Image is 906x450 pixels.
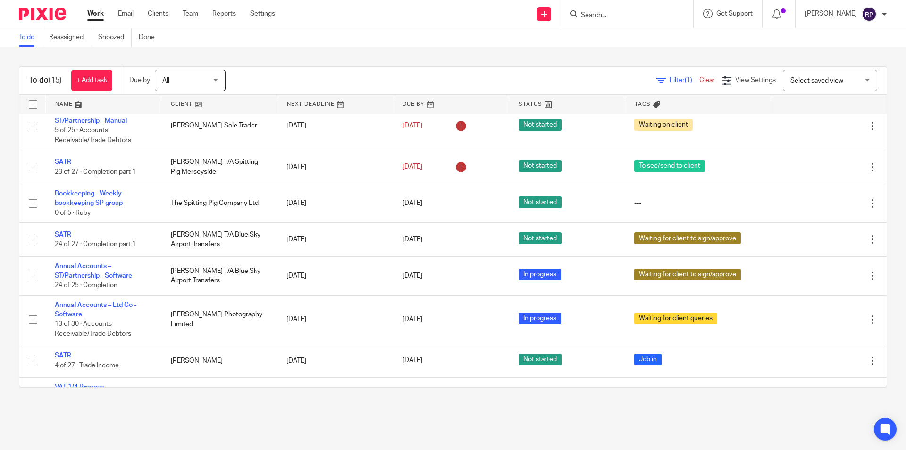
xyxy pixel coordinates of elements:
span: 0 of 5 · Ruby [55,210,91,216]
span: Waiting for client to sign/approve [634,232,741,244]
a: Clear [699,77,715,84]
span: [DATE] [403,200,422,206]
span: [DATE] [403,164,422,170]
td: [DATE] [277,377,393,416]
td: [PERSON_NAME] T/A Blue Sky Airport Transfers [161,223,277,256]
td: [DATE] [277,295,393,344]
span: Waiting for client to sign/approve [634,269,741,280]
span: Not started [519,232,562,244]
span: [DATE] [403,316,422,323]
span: Not started [519,354,562,365]
a: Annual Accounts – Ltd Co - Software [55,302,136,318]
span: 5 of 25 · Accounts Receivable/Trade Debtors [55,127,131,144]
td: [DATE] [277,150,393,184]
td: [PERSON_NAME] T/A Spitting Pig Merseyside [161,150,277,184]
span: 4 of 27 · Trade Income [55,362,119,369]
a: Clients [148,9,168,18]
span: Job in [634,354,662,365]
span: Tags [635,102,651,107]
a: VAT 1/4 Process [55,384,104,391]
a: SATR [55,159,71,165]
td: [DATE] [277,344,393,377]
span: 24 of 27 · Completion part 1 [55,241,136,247]
span: [DATE] [403,236,422,243]
span: [DATE] [403,272,422,279]
span: Waiting for client queries [634,313,717,324]
span: View Settings [735,77,776,84]
span: 24 of 25 · Completion [55,282,117,289]
span: Not started [519,160,562,172]
a: Work [87,9,104,18]
a: Done [139,28,162,47]
span: (1) [685,77,692,84]
input: Search [580,11,665,20]
a: SATR [55,231,71,238]
span: Filter [670,77,699,84]
span: [DATE] [403,122,422,129]
span: In progress [519,269,561,280]
td: [DATE] [277,102,393,150]
td: [DATE] [277,184,393,222]
td: The Spitting Pig Company Ltd [161,184,277,222]
span: Not started [519,196,562,208]
a: Settings [250,9,275,18]
span: 13 of 30 · Accounts Receivable/Trade Debtors [55,321,131,338]
td: Kent Event Catering Ltd [161,377,277,416]
span: Select saved view [790,77,843,84]
p: Due by [129,76,150,85]
td: [PERSON_NAME] Sole Trader [161,102,277,150]
span: (15) [49,76,62,84]
td: [PERSON_NAME] T/A Blue Sky Airport Transfers [161,256,277,295]
td: [DATE] [277,223,393,256]
a: Reassigned [49,28,91,47]
p: [PERSON_NAME] [805,9,857,18]
span: Not started [519,119,562,131]
span: Waiting on client [634,119,693,131]
span: Get Support [716,10,753,17]
span: All [162,77,169,84]
a: Bookkeeping - Weekly bookkeeping SP group [55,190,123,206]
span: In progress [519,313,561,324]
td: [DATE] [277,256,393,295]
a: Team [183,9,198,18]
td: [PERSON_NAME] Photography Limited [161,295,277,344]
a: Annual Accounts – ST/Partnership - Software [55,263,132,279]
a: Snoozed [98,28,132,47]
span: To see/send to client [634,160,705,172]
a: Email [118,9,134,18]
td: [PERSON_NAME] [161,344,277,377]
span: 23 of 27 · Completion part 1 [55,169,136,175]
span: [DATE] [403,357,422,364]
a: To do [19,28,42,47]
div: --- [634,198,761,208]
img: svg%3E [862,7,877,22]
a: SATR [55,352,71,359]
a: Reports [212,9,236,18]
img: Pixie [19,8,66,20]
a: + Add task [71,70,112,91]
h1: To do [29,76,62,85]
